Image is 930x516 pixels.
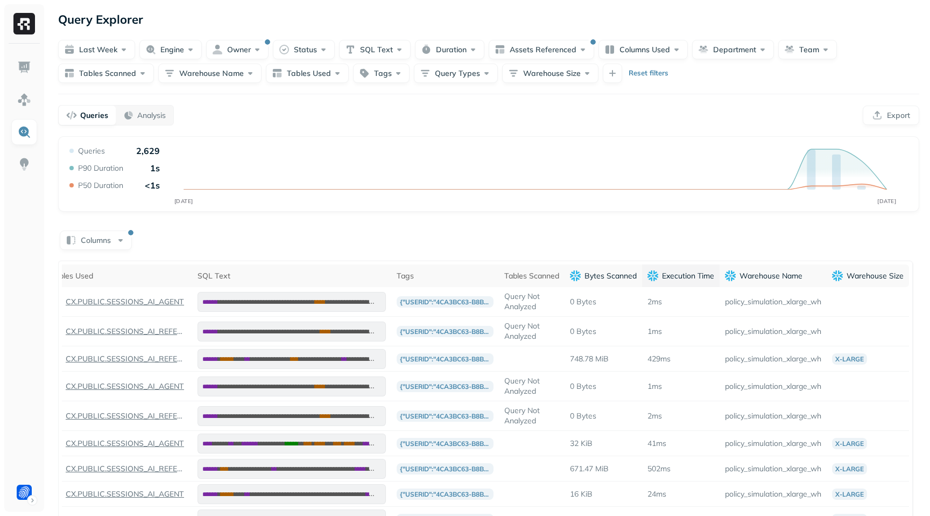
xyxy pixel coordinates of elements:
p: P50 Duration [78,180,123,191]
a: CX.PUBLIC.SESSIONS_AI_AGENT [61,297,184,307]
p: CX.PUBLIC.SESSIONS_AI_AGENT [64,297,184,307]
img: Insights [17,157,31,171]
td: 0 Bytes [565,287,642,317]
a: CX.PUBLIC.SESSIONS_AI_REFERRAL [61,464,187,474]
p: Query Explorer [58,10,143,29]
p: Warehouse Name [739,271,802,281]
td: policy_simulation_xlarge_wh [720,456,827,482]
button: Last week [58,40,135,59]
button: Warehouse Name [158,64,262,83]
p: Queries [78,146,105,156]
button: Warehouse Size [502,64,598,83]
button: Duration [415,40,484,59]
button: Team [778,40,837,59]
p: CX.PUBLIC.SESSIONS_AI_REFERRAL [64,411,187,421]
p: {"userId":"4ca3bc63-b8b1-4476-831f-8d8f147bd505","siteNumber":6591561,"email":"[EMAIL_ADDRESS][DO... [397,353,494,365]
td: 0 Bytes [565,317,642,346]
td: policy_simulation_xlarge_wh [720,287,827,317]
button: Columns [60,231,132,250]
p: X-Large [832,353,867,365]
tspan: [DATE] [877,198,896,205]
a: CX.PUBLIC.SESSIONS_AI_REFERRAL [61,354,187,364]
p: {"userId":"4ca3bc63-b8b1-4476-831f-8d8f147bd505","siteNumber":6591561,"email":"[EMAIL_ADDRESS][DO... [397,438,494,449]
p: Query Not Analyzed [504,406,559,426]
p: Query Not Analyzed [504,291,559,312]
p: <1s [145,180,160,191]
p: X-Large [832,463,867,475]
a: CX.PUBLIC.SESSIONS_AI_REFERRAL [61,411,187,421]
td: 671.47 MiB [565,456,642,482]
img: Ryft [13,13,35,34]
img: Dashboard [17,60,31,74]
p: {"userId":"4ca3bc63-b8b1-4476-831f-8d8f147bd505","siteNumber":6591561,"email":"[EMAIL_ADDRESS][DO... [397,326,494,337]
p: {"userId":"4ca3bc63-b8b1-4476-831f-8d8f147bd505","siteNumber":6591561,"email":"[EMAIL_ADDRESS][DO... [397,410,494,422]
td: 2ms [642,287,720,317]
p: Queries [80,110,108,121]
td: policy_simulation_xlarge_wh [720,346,827,372]
p: Bytes Scanned [584,271,637,281]
td: 32 KiB [565,431,642,456]
p: Reset filters [629,68,668,79]
tspan: [DATE] [174,198,193,205]
td: policy_simulation_xlarge_wh [720,317,827,346]
button: Department [692,40,774,59]
td: 16 KiB [565,482,642,507]
button: Tables Scanned [58,64,154,83]
button: Status [273,40,335,59]
td: 41ms [642,431,720,456]
td: policy_simulation_xlarge_wh [720,401,827,431]
p: Query Not Analyzed [504,376,559,396]
a: CX.PUBLIC.SESSIONS_AI_AGENT [61,438,184,449]
td: 24ms [642,482,720,507]
td: 1ms [642,317,720,346]
td: 2ms [642,401,720,431]
button: Tables Used [266,64,349,83]
a: CX.PUBLIC.SESSIONS_AI_REFERRAL [61,326,187,337]
p: X-Large [832,438,867,449]
p: CX.PUBLIC.SESSIONS_AI_AGENT [64,489,184,499]
img: Forter [17,485,32,500]
p: Execution Time [662,271,714,281]
p: Analysis [137,110,166,121]
td: policy_simulation_xlarge_wh [720,431,827,456]
p: CX.PUBLIC.SESSIONS_AI_REFERRAL [64,354,187,364]
button: SQL Text [339,40,411,59]
td: 1ms [642,372,720,401]
p: {"userId":"4ca3bc63-b8b1-4476-831f-8d8f147bd505","siteNumber":6591561,"email":"[EMAIL_ADDRESS][DO... [397,463,494,475]
button: Export [863,106,919,125]
p: {"userId":"4ca3bc63-b8b1-4476-831f-8d8f147bd505","siteNumber":6591561,"email":"[EMAIL_ADDRESS][DO... [397,381,494,392]
p: P90 Duration [78,163,123,173]
div: Tables Scanned [504,271,559,281]
p: {"userId":"4ca3bc63-b8b1-4476-831f-8d8f147bd505","siteNumber":6591561,"email":"[EMAIL_ADDRESS][DO... [397,489,494,500]
p: CX.PUBLIC.SESSIONS_AI_AGENT [64,438,184,449]
button: Query Types [414,64,498,83]
button: Engine [139,40,202,59]
button: Owner [206,40,269,59]
td: 0 Bytes [565,372,642,401]
td: 748.78 MiB [565,346,642,372]
a: CX.PUBLIC.SESSIONS_AI_AGENT [61,489,184,499]
td: 0 Bytes [565,401,642,431]
button: Assets Referenced [489,40,594,59]
td: policy_simulation_xlarge_wh [720,372,827,401]
p: 2,629 [136,145,160,156]
button: Tags [353,64,410,83]
a: CX.PUBLIC.SESSIONS_AI_AGENT [61,381,184,392]
div: SQL Text [198,271,386,281]
p: Query Not Analyzed [504,321,559,341]
p: {"userId":"4ca3bc63-b8b1-4476-831f-8d8f147bd505","siteNumber":6591561,"email":"[EMAIL_ADDRESS][DO... [397,296,494,308]
td: 429ms [642,346,720,372]
td: policy_simulation_xlarge_wh [720,482,827,507]
div: Tables Used [51,271,187,281]
td: 502ms [642,456,720,482]
p: 1s [150,163,160,173]
img: Query Explorer [17,125,31,139]
div: Tags [397,271,494,281]
p: X-Large [832,489,867,500]
p: CX.PUBLIC.SESSIONS_AI_REFERRAL [64,326,187,337]
p: Warehouse Size [847,271,904,281]
button: Columns Used [598,40,688,59]
p: CX.PUBLIC.SESSIONS_AI_AGENT [64,381,184,392]
p: CX.PUBLIC.SESSIONS_AI_REFERRAL [64,464,187,474]
img: Assets [17,93,31,107]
